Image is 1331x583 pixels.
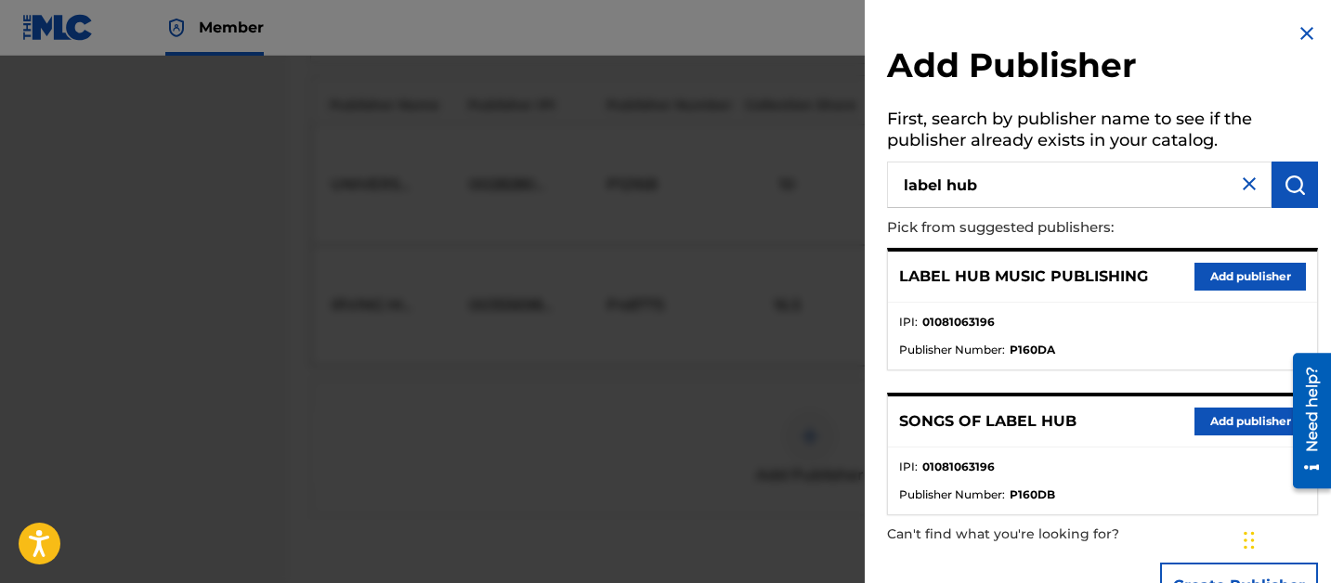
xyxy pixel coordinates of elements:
[887,45,1318,92] h2: Add Publisher
[1238,494,1331,583] iframe: Chat Widget
[1194,263,1306,291] button: Add publisher
[899,410,1077,433] p: SONGS OF LABEL HUB
[899,486,1005,503] span: Publisher Number :
[899,342,1005,358] span: Publisher Number :
[1238,173,1260,195] img: close
[1279,346,1331,496] iframe: Resource Center
[922,459,995,475] strong: 01081063196
[1010,486,1055,503] strong: P160DB
[899,314,918,330] span: IPI :
[1194,408,1306,435] button: Add publisher
[922,314,995,330] strong: 01081063196
[199,17,264,38] span: Member
[887,208,1212,248] p: Pick from suggested publishers:
[887,162,1272,208] input: Search publisher's name
[1010,342,1055,358] strong: P160DA
[887,103,1318,162] h5: First, search by publisher name to see if the publisher already exists in your catalog.
[899,266,1148,288] p: LABEL HUB MUSIC PUBLISHING
[22,14,94,41] img: MLC Logo
[1244,512,1255,568] div: Drag
[899,459,918,475] span: IPI :
[165,17,188,39] img: Top Rightsholder
[887,515,1212,553] p: Can't find what you're looking for?
[1284,174,1306,196] img: Search Works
